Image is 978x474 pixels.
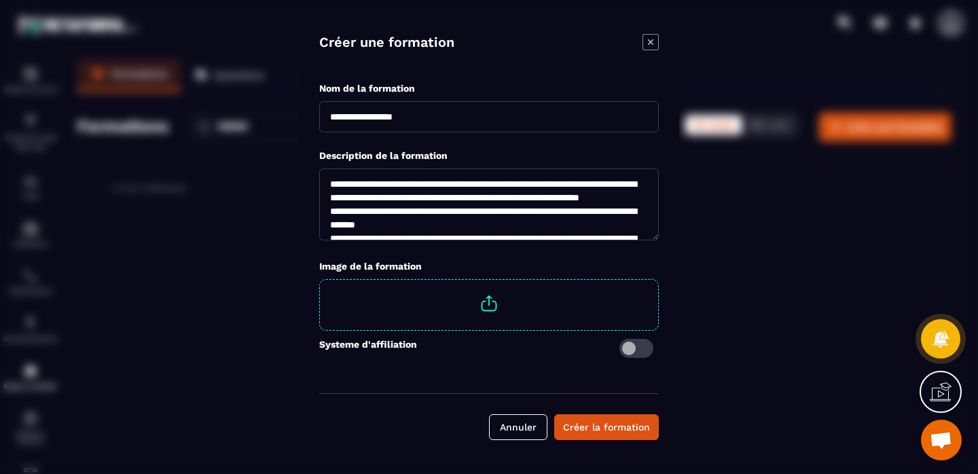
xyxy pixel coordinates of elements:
[319,83,415,94] label: Nom de la formation
[319,261,422,272] label: Image de la formation
[489,414,547,440] button: Annuler
[554,414,659,440] button: Créer la formation
[319,339,417,358] label: Systeme d'affiliation
[563,420,650,434] div: Créer la formation
[319,34,454,53] h4: Créer une formation
[319,150,448,161] label: Description de la formation
[921,420,962,460] div: Ouvrir le chat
